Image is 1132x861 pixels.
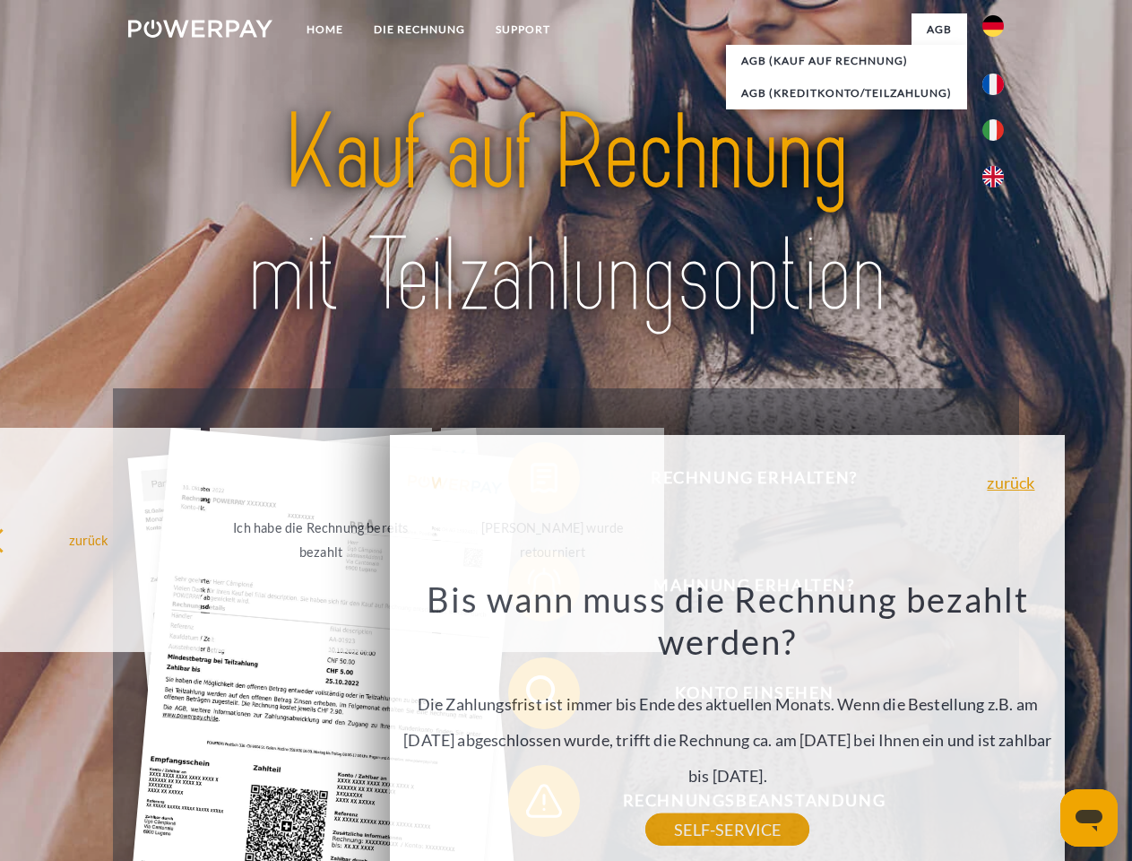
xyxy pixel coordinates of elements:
img: en [982,166,1004,187]
a: agb [912,13,967,46]
a: Home [291,13,359,46]
a: SUPPORT [480,13,566,46]
img: logo-powerpay-white.svg [128,20,272,38]
h3: Bis wann muss die Rechnung bezahlt werden? [401,578,1055,664]
a: AGB (Kauf auf Rechnung) [726,45,967,77]
a: SELF-SERVICE [645,813,809,846]
a: zurück [987,474,1034,491]
div: Ich habe die Rechnung bereits bezahlt [220,516,422,564]
iframe: Schaltfläche zum Öffnen des Messaging-Fensters [1060,789,1118,847]
a: AGB (Kreditkonto/Teilzahlung) [726,77,967,109]
a: DIE RECHNUNG [359,13,480,46]
img: it [982,119,1004,141]
img: title-powerpay_de.svg [171,86,961,344]
div: Die Zahlungsfrist ist immer bis Ende des aktuellen Monats. Wenn die Bestellung z.B. am [DATE] abg... [401,578,1055,830]
img: de [982,15,1004,37]
img: fr [982,74,1004,95]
